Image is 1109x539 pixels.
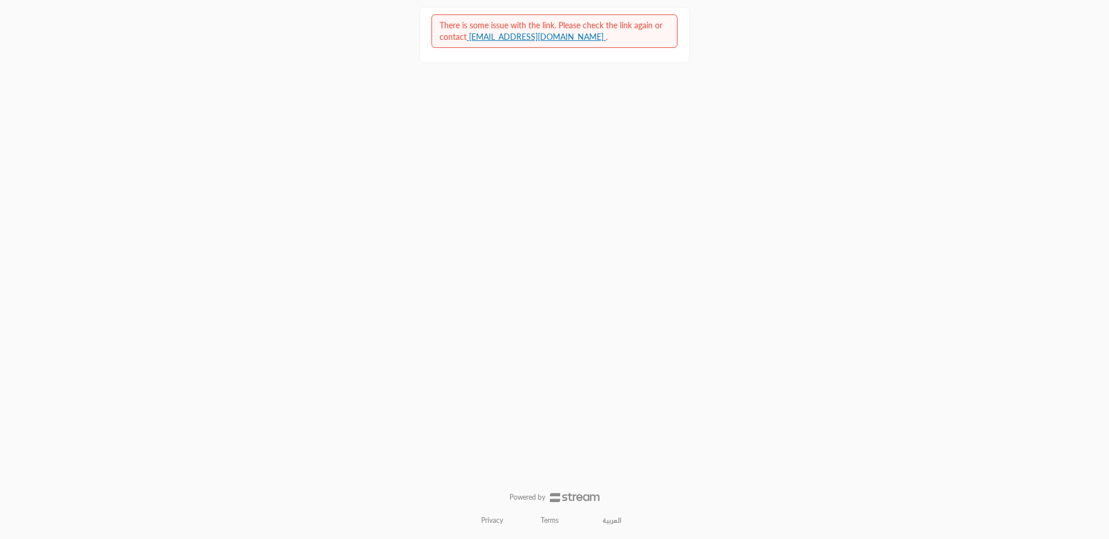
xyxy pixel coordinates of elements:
div: There is some issue with the link. Please check the link again or contact . [440,20,669,43]
a: العربية [596,511,628,530]
a: Terms [541,516,559,525]
a: [EMAIL_ADDRESS][DOMAIN_NAME] [467,32,606,42]
p: Powered by [509,493,545,502]
a: Privacy [481,516,503,525]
